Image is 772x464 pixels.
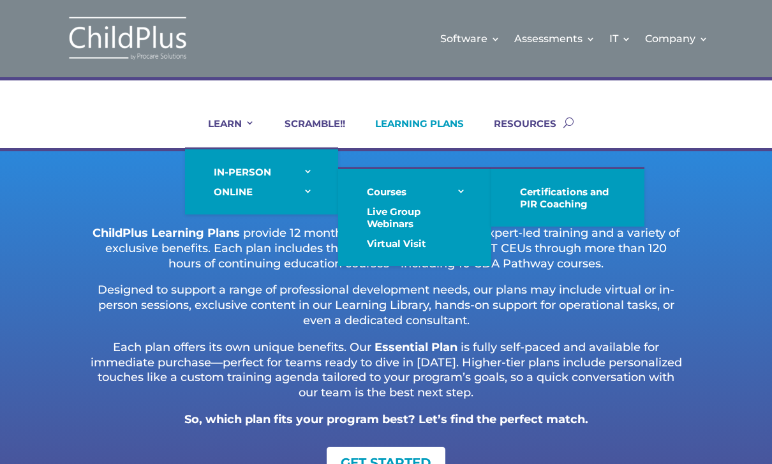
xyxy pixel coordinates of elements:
[504,182,632,214] a: Certifications and PIR Coaching
[351,202,479,234] a: Live Group Webinars
[198,182,325,202] a: ONLINE
[440,13,500,64] a: Software
[90,340,683,412] p: Each plan offers its own unique benefits. Our is fully self-paced and available for immediate pur...
[184,412,588,426] strong: So, which plan fits your program best? Let’s find the perfect match.
[609,13,631,64] a: IT
[645,13,708,64] a: Company
[269,117,345,148] a: SCRAMBLE!!
[192,117,255,148] a: LEARN
[478,117,556,148] a: RESOURCES
[359,117,464,148] a: LEARNING PLANS
[351,182,479,202] a: Courses
[514,13,595,64] a: Assessments
[93,226,240,240] strong: ChildPlus Learning Plans
[90,226,683,283] p: provide 12 months of unlimited access to expert-led training and a variety of exclusive benefits....
[90,283,683,340] p: Designed to support a range of professional development needs, our plans may include virtual or i...
[351,234,479,253] a: Virtual Visit
[39,183,734,219] h1: LEARNING PLANS
[375,340,457,354] strong: Essential Plan
[198,162,325,182] a: IN-PERSON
